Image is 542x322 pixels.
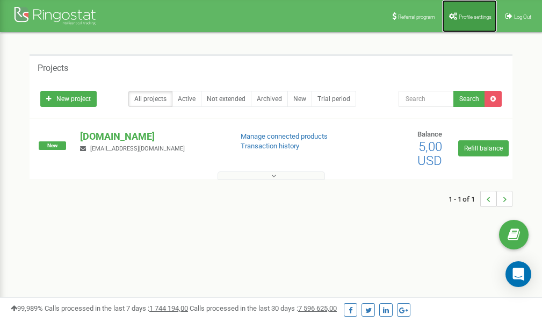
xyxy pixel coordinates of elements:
[287,91,312,107] a: New
[149,304,188,312] u: 1 744 194,00
[45,304,188,312] span: Calls processed in the last 7 days :
[298,304,337,312] u: 7 596 625,00
[453,91,485,107] button: Search
[251,91,288,107] a: Archived
[505,261,531,287] div: Open Intercom Messenger
[399,91,454,107] input: Search
[398,14,435,20] span: Referral program
[40,91,97,107] a: New project
[190,304,337,312] span: Calls processed in the last 30 days :
[449,191,480,207] span: 1 - 1 of 1
[241,132,328,140] a: Manage connected products
[172,91,201,107] a: Active
[449,180,512,218] nav: ...
[417,139,442,168] span: 5,00 USD
[80,130,223,144] p: [DOMAIN_NAME]
[90,145,185,152] span: [EMAIL_ADDRESS][DOMAIN_NAME]
[514,14,531,20] span: Log Out
[459,14,492,20] span: Profile settings
[458,140,509,156] a: Refill balance
[128,91,172,107] a: All projects
[39,141,66,150] span: New
[201,91,251,107] a: Not extended
[312,91,356,107] a: Trial period
[417,130,442,138] span: Balance
[241,142,299,150] a: Transaction history
[38,63,68,73] h5: Projects
[11,304,43,312] span: 99,989%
